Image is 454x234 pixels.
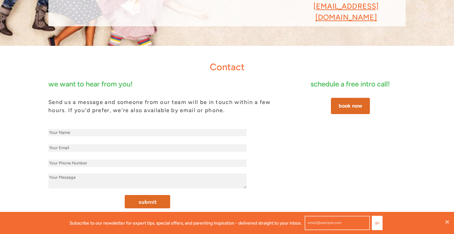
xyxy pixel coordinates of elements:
button: Go [372,216,383,230]
button: submit [125,195,170,208]
a: book now [331,98,370,114]
input: Your Phone Number [48,160,246,167]
p: Subscribe to our newsletter for expert tips, special offers, and parenting inspiration - delivere... [69,219,302,227]
a: [EMAIL_ADDRESS][DOMAIN_NAME] [313,2,379,22]
input: Your Name [48,129,246,136]
input: email@example.com [305,216,370,230]
input: Your Email [48,144,246,152]
p: we want to hear from you! [48,78,282,90]
p: schedule a free intro call! [295,78,406,90]
p: Send us a message and someone from our team will be in touch within a few hours. If you'd prefer,... [48,98,282,115]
